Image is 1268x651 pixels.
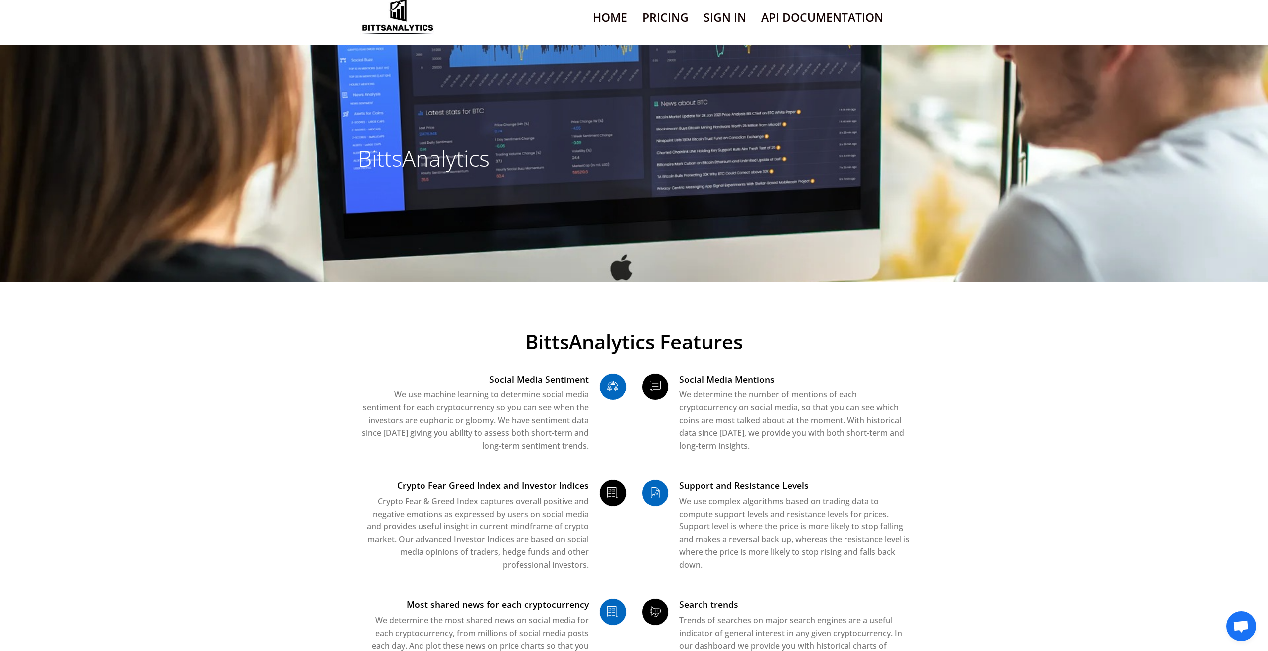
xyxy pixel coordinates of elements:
[358,389,589,452] p: We use machine learning to determine social media sentiment for each cryptocurrency so you can se...
[679,495,910,572] p: We use complex algorithms based on trading data to compute support levels and resistance levels f...
[679,389,910,452] p: We determine the number of mentions of each cryptocurrency on social media, so that you can see w...
[679,479,910,492] h3: Support and Resistance Levels
[358,145,627,172] h3: BittsAnalytics
[358,479,589,492] h3: Crypto Fear Greed Index and Investor Indices
[704,5,746,30] a: Sign In
[1226,611,1256,641] div: Open chat
[358,495,589,572] p: Crypto Fear & Greed Index captures overall positive and negative emotions as expressed by users o...
[358,598,589,611] h3: Most shared news for each cryptocurrency
[642,5,689,30] a: Pricing
[358,373,589,386] h3: Social Media Sentiment
[593,5,627,30] a: Home
[679,598,910,611] h3: Search trends
[358,332,911,352] span: BittsAnalytics Features
[761,5,883,30] a: API Documentation
[679,373,910,386] h3: Social Media Mentions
